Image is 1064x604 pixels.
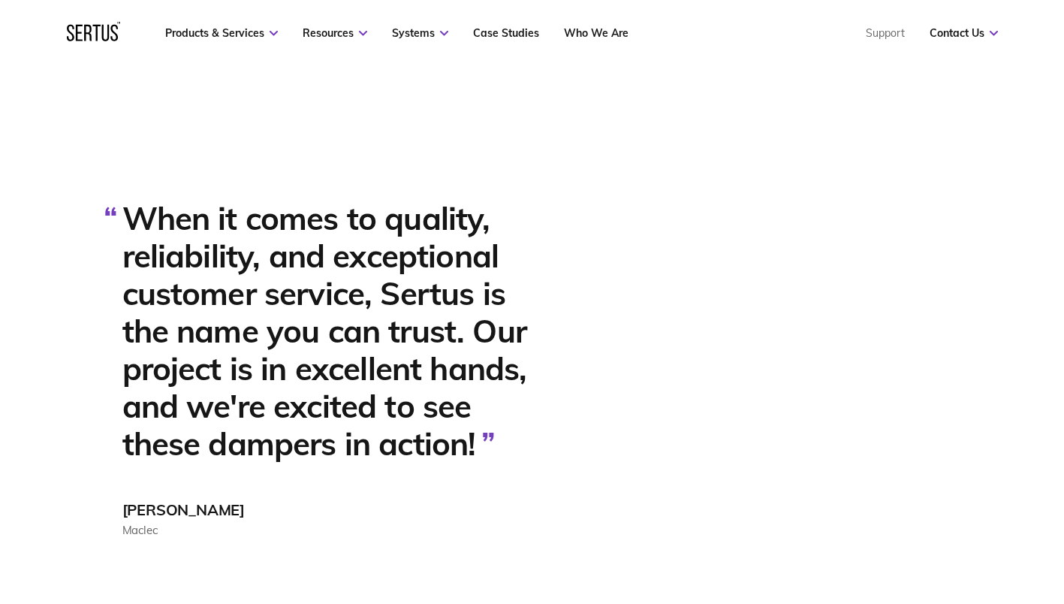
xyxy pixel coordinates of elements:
[122,500,543,519] div: [PERSON_NAME]
[122,523,543,537] div: Maclec
[564,26,628,40] a: Who We Are
[866,26,905,40] a: Support
[122,200,543,463] div: When it comes to quality, reliability, and exceptional customer service, Sertus is the name you c...
[303,26,367,40] a: Resources
[165,26,278,40] a: Products & Services
[930,26,998,40] a: Contact Us
[989,532,1064,604] iframe: Chat Widget
[473,26,539,40] a: Case Studies
[392,26,448,40] a: Systems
